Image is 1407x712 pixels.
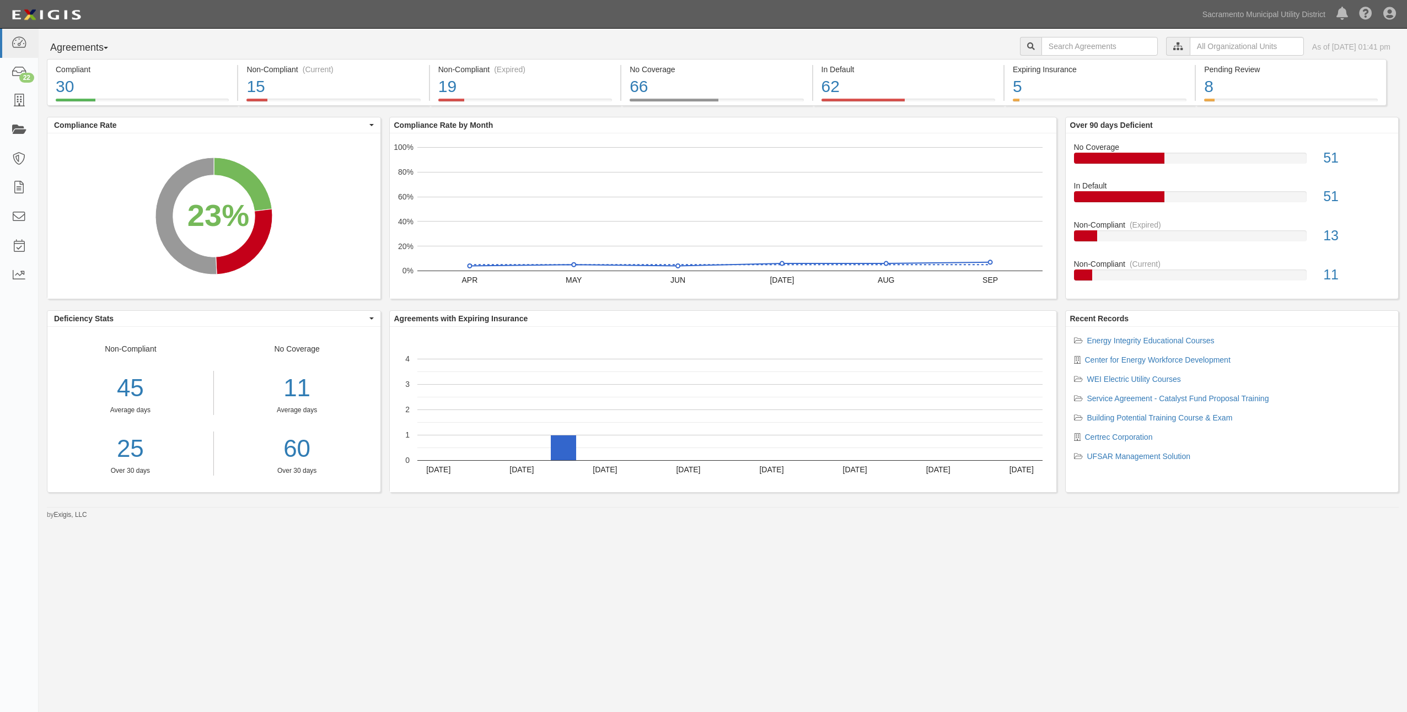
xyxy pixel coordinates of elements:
a: Pending Review8 [1196,99,1386,107]
div: Average days [222,406,372,415]
div: 23% [187,193,249,238]
a: Service Agreement - Catalyst Fund Proposal Training [1087,394,1269,403]
div: 66 [630,75,803,99]
small: by [47,510,87,520]
div: Average days [47,406,213,415]
div: 45 [47,371,213,406]
a: Non-Compliant(Expired)13 [1074,219,1390,258]
text: [DATE] [509,465,534,474]
b: Agreements with Expiring Insurance [394,314,528,323]
div: 19 [438,75,612,99]
b: Over 90 days Deficient [1070,121,1153,130]
text: [DATE] [926,465,950,474]
div: 5 [1013,75,1186,99]
div: Pending Review [1204,64,1377,75]
div: Non-Compliant (Expired) [438,64,612,75]
div: 62 [821,75,995,99]
div: No Coverage [630,64,803,75]
div: Over 30 days [222,466,372,476]
div: 22 [19,73,34,83]
a: In Default51 [1074,180,1390,219]
div: 13 [1315,226,1398,246]
text: SEP [982,276,998,284]
a: 60 [222,431,372,466]
button: Compliance Rate [47,117,380,133]
text: [DATE] [759,465,783,474]
text: 20% [398,241,413,250]
text: 0 [405,456,410,465]
div: 11 [1315,265,1398,285]
a: Compliant30 [47,99,237,107]
a: Center for Energy Workforce Development [1085,355,1231,364]
div: Non-Compliant [47,343,214,476]
a: Certrec Corporation [1085,433,1153,441]
div: Expiring Insurance [1013,64,1186,75]
div: In Default [1066,180,1399,191]
div: (Current) [303,64,334,75]
a: WEI Electric Utility Courses [1087,375,1181,384]
text: 40% [398,217,413,226]
b: Recent Records [1070,314,1129,323]
input: Search Agreements [1041,37,1158,56]
b: Compliance Rate by Month [394,121,493,130]
div: 11 [222,371,372,406]
text: 0% [402,266,413,275]
a: No Coverage66 [621,99,812,107]
text: 100% [394,143,413,152]
div: (Current) [1130,258,1161,269]
i: Help Center - Complianz [1359,8,1372,21]
text: [DATE] [770,276,794,284]
a: Exigis, LLC [54,511,87,519]
a: Sacramento Municipal Utility District [1197,3,1331,25]
text: 60% [398,192,413,201]
div: Non-Compliant [1066,258,1399,269]
div: Compliant [56,64,229,75]
div: As of [DATE] 01:41 pm [1312,41,1390,52]
text: MAY [566,276,582,284]
div: 30 [56,75,229,99]
div: (Expired) [1130,219,1161,230]
div: Non-Compliant [1066,219,1399,230]
input: All Organizational Units [1190,37,1304,56]
a: Building Potential Training Course & Exam [1087,413,1233,422]
div: Non-Compliant (Current) [246,64,420,75]
text: [DATE] [676,465,700,474]
text: [DATE] [426,465,450,474]
text: APR [461,276,477,284]
svg: A chart. [390,327,1056,492]
svg: A chart. [390,133,1056,299]
a: Non-Compliant(Expired)19 [430,99,620,107]
text: 80% [398,168,413,176]
text: 4 [405,354,410,363]
div: 51 [1315,187,1398,207]
span: Compliance Rate [54,120,367,131]
img: logo-5460c22ac91f19d4615b14bd174203de0afe785f0fc80cf4dbbc73dc1793850b.png [8,5,84,25]
div: 51 [1315,148,1398,168]
div: In Default [821,64,995,75]
div: No Coverage [1066,142,1399,153]
a: Non-Compliant(Current)11 [1074,258,1390,289]
span: Deficiency Stats [54,313,367,324]
text: 3 [405,380,410,389]
div: Over 30 days [47,466,213,476]
svg: A chart. [47,133,380,299]
div: No Coverage [214,343,380,476]
text: 2 [405,405,410,414]
a: UFSAR Management Solution [1087,452,1191,461]
a: Expiring Insurance5 [1005,99,1195,107]
text: 1 [405,430,410,439]
div: 25 [47,431,213,466]
div: (Expired) [494,64,525,75]
div: 8 [1204,75,1377,99]
div: 15 [246,75,420,99]
a: Non-Compliant(Current)15 [238,99,428,107]
text: [DATE] [593,465,617,474]
a: No Coverage51 [1074,142,1390,181]
text: AUG [878,276,894,284]
button: Agreements [47,37,130,59]
a: In Default62 [813,99,1003,107]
